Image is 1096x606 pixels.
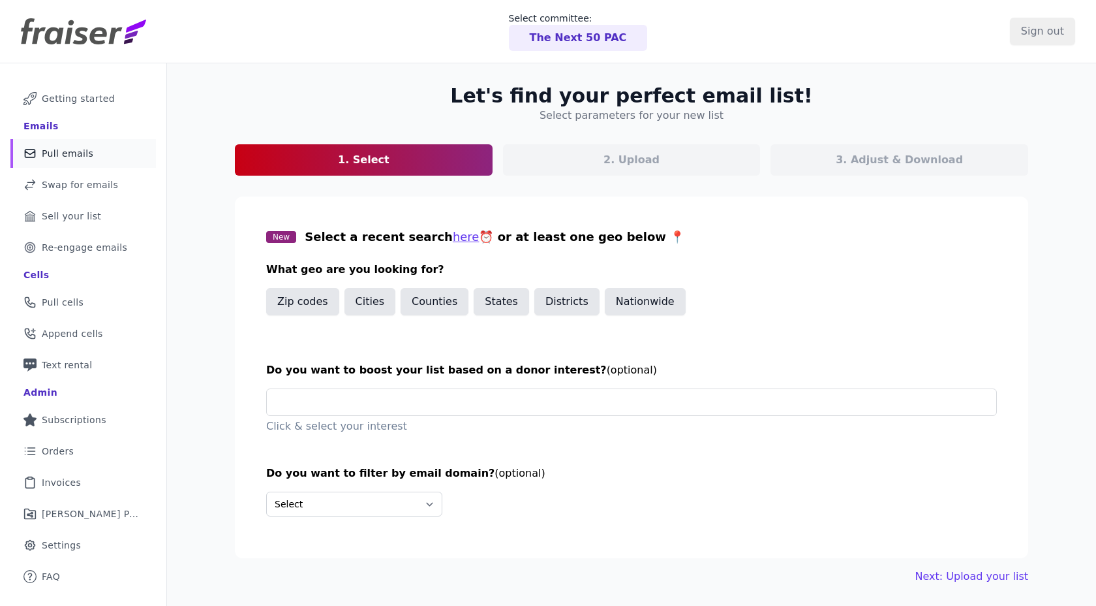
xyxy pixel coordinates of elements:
span: Pull cells [42,296,84,309]
a: Swap for emails [10,170,156,199]
button: Cities [344,288,396,315]
a: FAQ [10,562,156,591]
span: Text rental [42,359,93,372]
h2: Let's find your perfect email list! [450,84,812,108]
h3: What geo are you looking for? [266,262,997,278]
div: Admin [23,386,57,399]
button: Counties [401,288,468,315]
span: New [266,231,296,243]
span: Pull emails [42,147,93,160]
span: Do you want to filter by email domain? [266,467,495,479]
button: Next: Upload your list [915,569,1028,584]
a: Re-engage emails [10,233,156,262]
span: [PERSON_NAME] Performance [42,507,140,520]
a: 1. Select [235,144,493,176]
span: Settings [42,539,81,552]
a: Subscriptions [10,406,156,434]
a: Orders [10,437,156,466]
span: Append cells [42,327,103,340]
button: Districts [534,288,600,315]
a: Select committee: The Next 50 PAC [509,12,648,51]
span: Subscriptions [42,413,106,426]
button: here [453,228,479,246]
p: 3. Adjust & Download [836,152,963,168]
span: Orders [42,445,74,458]
span: Do you want to boost your list based on a donor interest? [266,364,607,376]
div: Emails [23,120,59,133]
div: Cells [23,268,49,281]
span: FAQ [42,570,60,583]
a: Pull cells [10,288,156,317]
span: (optional) [607,364,657,376]
span: Re-engage emails [42,241,127,254]
button: Zip codes [266,288,339,315]
h4: Select parameters for your new list [540,108,723,123]
a: Settings [10,531,156,560]
span: Getting started [42,92,115,105]
button: States [474,288,529,315]
p: The Next 50 PAC [530,30,627,46]
p: Select committee: [509,12,648,25]
span: Swap for emails [42,178,118,191]
button: Nationwide [605,288,686,315]
p: Click & select your interest [266,419,997,434]
p: 1. Select [338,152,389,168]
span: Sell your list [42,210,101,223]
a: Invoices [10,468,156,497]
span: (optional) [495,467,545,479]
a: Pull emails [10,139,156,168]
span: Invoices [42,476,81,489]
a: Sell your list [10,202,156,231]
input: Sign out [1010,18,1075,45]
p: 2. Upload [603,152,660,168]
a: Text rental [10,351,156,379]
img: Fraiser Logo [21,18,146,44]
a: Append cells [10,319,156,348]
span: Select a recent search ⏰ or at least one geo below 📍 [305,230,684,244]
a: [PERSON_NAME] Performance [10,500,156,528]
a: Getting started [10,84,156,113]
